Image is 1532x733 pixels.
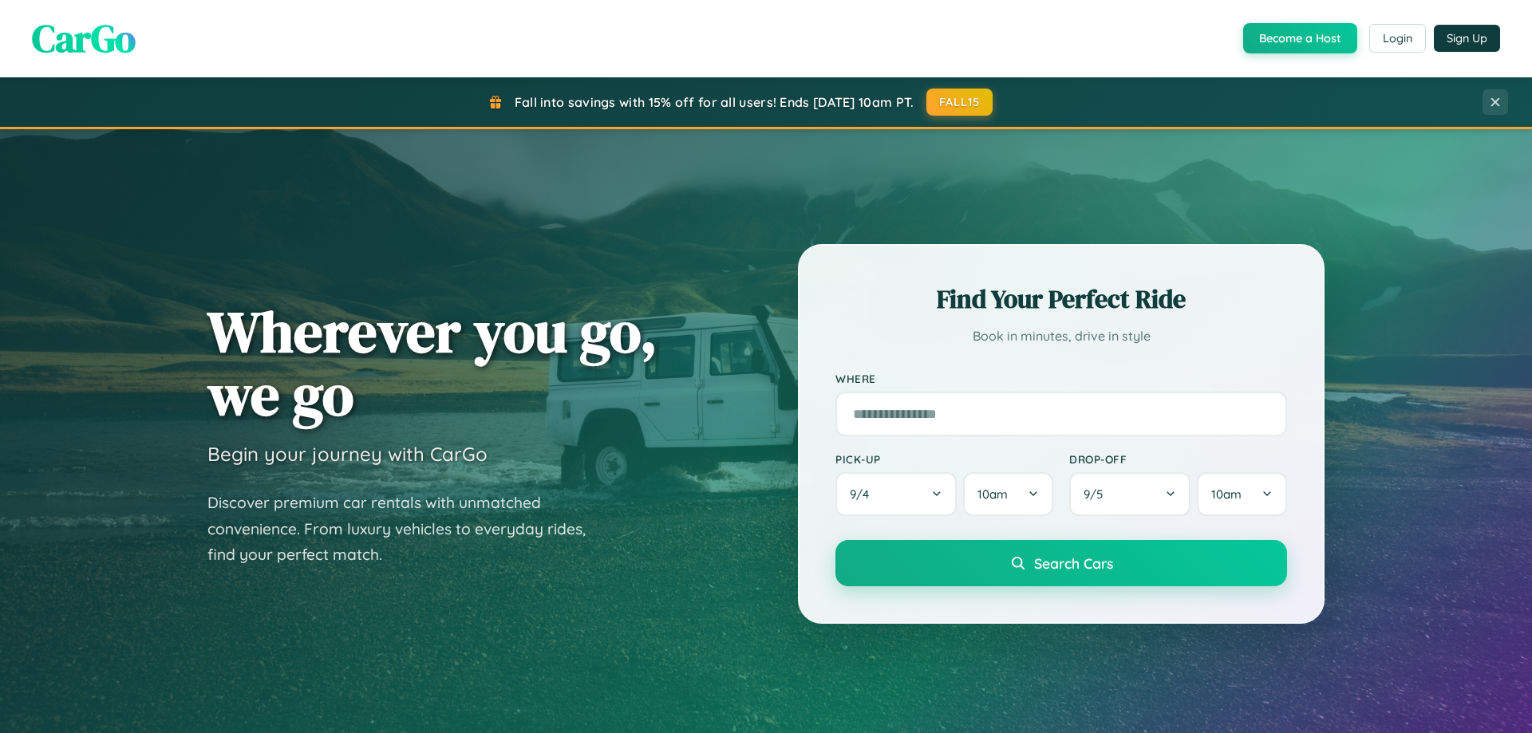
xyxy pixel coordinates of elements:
[207,490,606,568] p: Discover premium car rentals with unmatched convenience. From luxury vehicles to everyday rides, ...
[207,442,488,466] h3: Begin your journey with CarGo
[835,540,1287,586] button: Search Cars
[977,487,1008,502] span: 10am
[1084,487,1111,502] span: 9 / 5
[850,487,877,502] span: 9 / 4
[963,472,1053,516] button: 10am
[926,89,993,116] button: FALL15
[835,472,957,516] button: 9/4
[835,452,1053,466] label: Pick-up
[1434,25,1500,52] button: Sign Up
[835,372,1287,385] label: Where
[1069,472,1190,516] button: 9/5
[1369,24,1426,53] button: Login
[515,94,914,110] span: Fall into savings with 15% off for all users! Ends [DATE] 10am PT.
[1034,554,1113,572] span: Search Cars
[835,325,1287,348] p: Book in minutes, drive in style
[1197,472,1287,516] button: 10am
[1211,487,1242,502] span: 10am
[835,282,1287,317] h2: Find Your Perfect Ride
[1069,452,1287,466] label: Drop-off
[1243,23,1357,53] button: Become a Host
[207,300,657,426] h1: Wherever you go, we go
[32,12,136,65] span: CarGo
